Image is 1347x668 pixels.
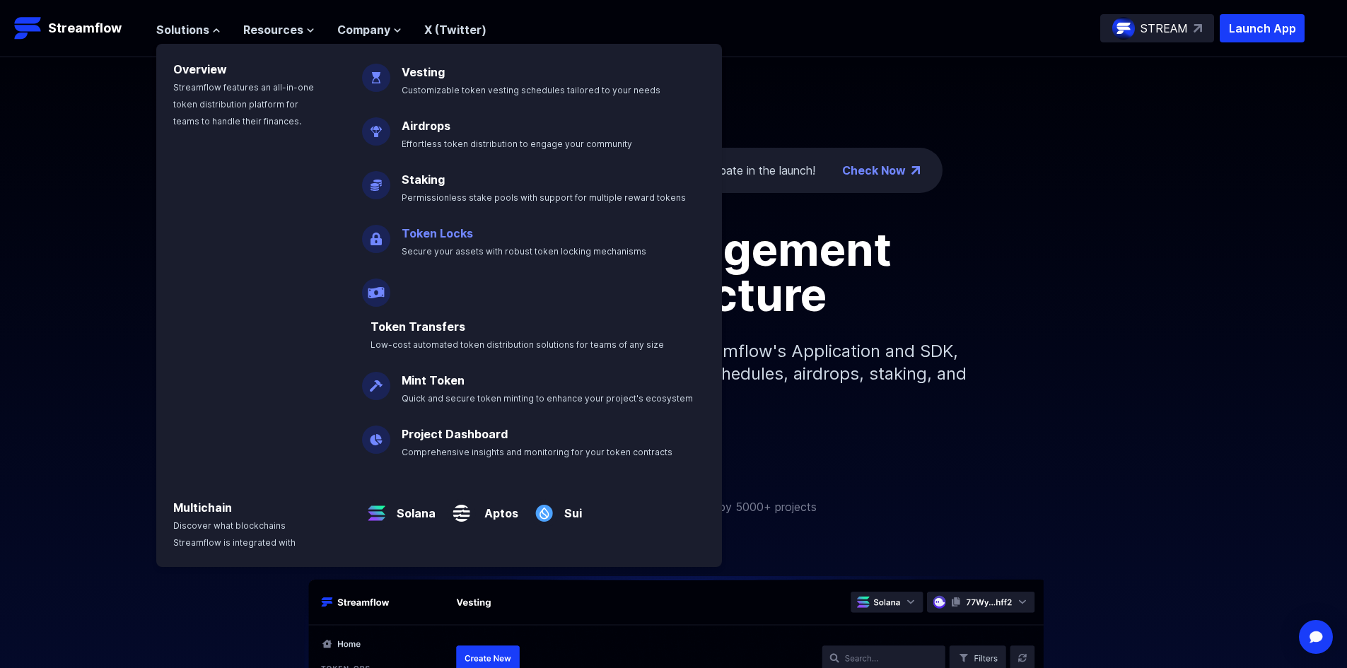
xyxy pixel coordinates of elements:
img: top-right-arrow.png [911,166,920,175]
span: Discover what blockchains Streamflow is integrated with [173,520,296,548]
p: STREAM [1141,20,1188,37]
img: Mint Token [362,361,390,400]
a: Token Locks [402,226,473,240]
img: Vesting [362,52,390,92]
a: Staking [402,172,445,187]
button: Launch App [1220,14,1305,42]
span: Comprehensive insights and monitoring for your token contracts [402,447,672,457]
span: Quick and secure token minting to enhance your project's ecosystem [402,393,693,404]
a: Streamflow [14,14,142,42]
a: STREAM [1100,14,1214,42]
img: Sui [530,488,559,527]
img: Project Dashboard [362,414,390,454]
a: Multichain [173,500,232,515]
span: Solutions [156,21,209,38]
a: Aptos [476,493,518,522]
span: Effortless token distribution to engage your community [402,139,632,149]
a: Token Transfers [371,320,465,334]
a: Project Dashboard [402,427,508,441]
button: Solutions [156,21,221,38]
a: Solana [391,493,436,522]
img: Staking [362,160,390,199]
button: Resources [243,21,315,38]
a: Airdrops [402,119,450,133]
a: Check Now [842,162,906,179]
img: Payroll [362,267,390,307]
p: Streamflow [48,18,122,38]
a: Sui [559,493,582,522]
img: top-right-arrow.svg [1194,24,1202,33]
a: Mint Token [402,373,465,387]
img: streamflow-logo-circle.png [1112,17,1135,40]
img: Token Locks [362,213,390,253]
img: Streamflow Logo [14,14,42,42]
span: Customizable token vesting schedules tailored to your needs [402,85,660,95]
p: Trusted by 5000+ projects [675,498,817,515]
a: Vesting [402,65,445,79]
span: Streamflow features an all-in-one token distribution platform for teams to handle their finances. [173,82,314,127]
span: Permissionless stake pools with support for multiple reward tokens [402,192,686,203]
span: Low-cost automated token distribution solutions for teams of any size [371,339,664,350]
button: Company [337,21,402,38]
img: Airdrops [362,106,390,146]
a: Overview [173,62,227,76]
a: X (Twitter) [424,23,486,37]
span: Secure your assets with robust token locking mechanisms [402,246,646,257]
span: Resources [243,21,303,38]
img: Solana [362,488,391,527]
img: Aptos [447,488,476,527]
div: Open Intercom Messenger [1299,620,1333,654]
span: Company [337,21,390,38]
